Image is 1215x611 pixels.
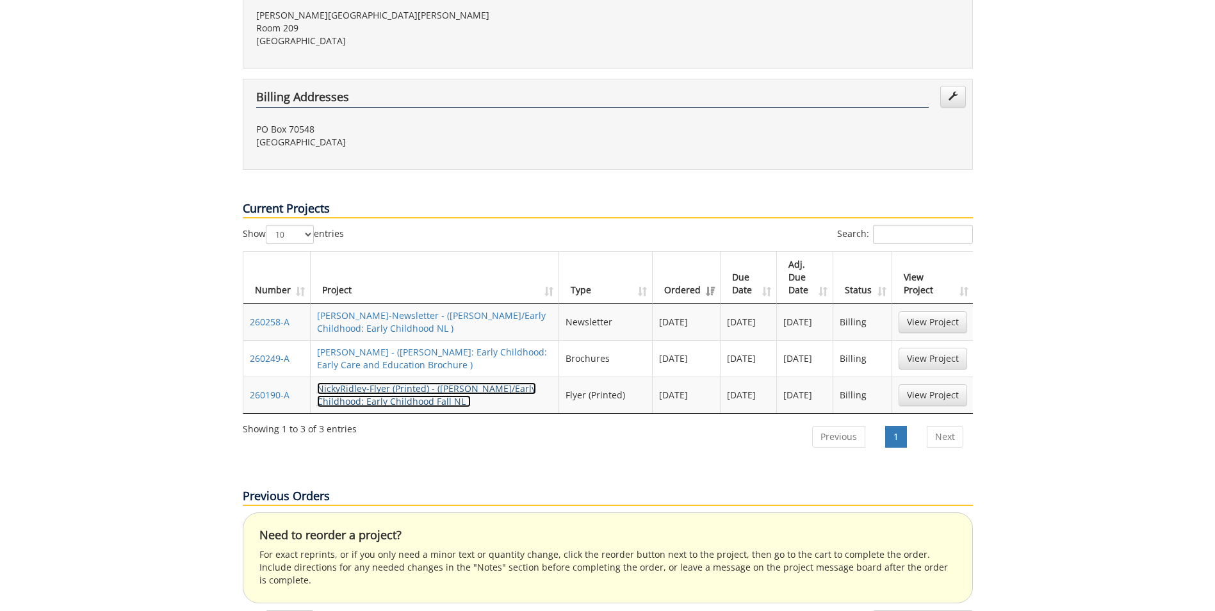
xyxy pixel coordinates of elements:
input: Search: [873,225,973,244]
a: [PERSON_NAME]-Newsletter - ([PERSON_NAME]/Early Childhood: Early Childhood NL ) [317,309,546,334]
td: [DATE] [653,340,721,377]
a: Next [927,426,963,448]
h4: Billing Addresses [256,91,929,108]
a: Previous [812,426,865,448]
td: [DATE] [721,304,777,340]
td: [DATE] [777,340,833,377]
td: Brochures [559,340,653,377]
p: Current Projects [243,200,973,218]
a: 260258-A [250,316,289,328]
td: Billing [833,377,892,413]
a: Edit Addresses [940,86,966,108]
td: [DATE] [653,377,721,413]
th: View Project: activate to sort column ascending [892,252,974,304]
td: [DATE] [721,340,777,377]
p: Previous Orders [243,488,973,506]
td: [DATE] [777,304,833,340]
label: Show entries [243,225,344,244]
p: [GEOGRAPHIC_DATA] [256,35,598,47]
td: Flyer (Printed) [559,377,653,413]
td: [DATE] [721,377,777,413]
th: Number: activate to sort column ascending [243,252,311,304]
a: View Project [899,348,967,370]
a: 1 [885,426,907,448]
a: View Project [899,311,967,333]
label: Search: [837,225,973,244]
td: Billing [833,340,892,377]
p: PO Box 70548 [256,123,598,136]
h4: Need to reorder a project? [259,529,956,542]
a: 260249-A [250,352,289,364]
th: Status: activate to sort column ascending [833,252,892,304]
a: 260190-A [250,389,289,401]
td: Newsletter [559,304,653,340]
th: Ordered: activate to sort column ascending [653,252,721,304]
td: Billing [833,304,892,340]
th: Adj. Due Date: activate to sort column ascending [777,252,833,304]
a: [PERSON_NAME] - ([PERSON_NAME]: Early Childhood: Early Care and Education Brochure ) [317,346,547,371]
p: Room 209 [256,22,598,35]
td: [DATE] [653,304,721,340]
th: Type: activate to sort column ascending [559,252,653,304]
p: For exact reprints, or if you only need a minor text or quantity change, click the reorder button... [259,548,956,587]
select: Showentries [266,225,314,244]
a: NickyRidley-Flyer (Printed) - ([PERSON_NAME]/Early Childhood: Early Childhood Fall NL ) [317,382,536,407]
th: Project: activate to sort column ascending [311,252,560,304]
a: View Project [899,384,967,406]
p: [GEOGRAPHIC_DATA] [256,136,598,149]
div: Showing 1 to 3 of 3 entries [243,418,357,436]
td: [DATE] [777,377,833,413]
p: [PERSON_NAME][GEOGRAPHIC_DATA][PERSON_NAME] [256,9,598,22]
th: Due Date: activate to sort column ascending [721,252,777,304]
